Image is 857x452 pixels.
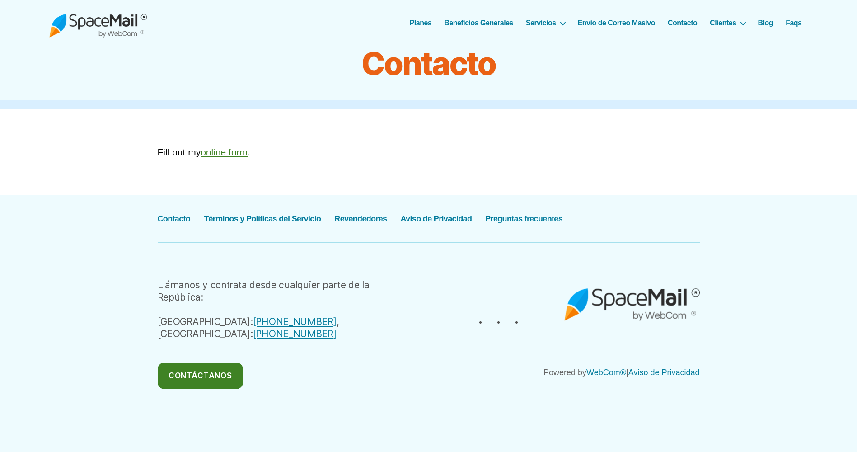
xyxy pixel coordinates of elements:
[586,368,626,377] a: WebCom®
[444,19,513,27] a: Beneficios Generales
[204,214,321,223] a: Términos y Políticas del Servicio
[158,363,243,389] a: Contáctanos
[334,214,387,223] a: Revendedores
[578,19,655,27] a: Envío de Correo Masivo
[628,368,700,377] a: Aviso de Privacidad
[158,214,191,223] a: Contacto
[49,8,147,38] img: Spacemail
[710,19,745,27] a: Clientes
[668,19,697,27] a: Contacto
[203,46,655,82] h1: Contacto
[158,145,700,160] div: Fill out my .
[253,316,337,327] a: [PHONE_NUMBER]
[526,19,565,27] a: Servicios
[786,19,801,27] a: Faqs
[158,212,562,226] nav: Pie de página
[400,214,472,223] a: Aviso de Privacidad
[158,279,415,340] div: Llámanos y contrata desde cualquier parte de la República: [GEOGRAPHIC_DATA]: , [GEOGRAPHIC_DATA]:
[485,214,562,223] a: Preguntas frecuentes
[442,366,700,379] p: Powered by |
[564,280,700,321] img: spacemail
[415,19,808,27] nav: Horizontal
[253,328,337,339] a: [PHONE_NUMBER]
[758,19,773,27] a: Blog
[201,147,248,157] a: online form
[410,19,432,27] a: Planes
